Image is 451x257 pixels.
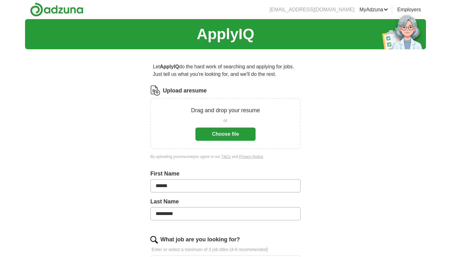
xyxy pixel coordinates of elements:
[197,23,254,45] h1: ApplyIQ
[270,6,355,13] li: [EMAIL_ADDRESS][DOMAIN_NAME]
[150,246,301,253] p: Enter or select a minimum of 3 job titles (4-8 recommended)
[221,155,231,159] a: T&Cs
[163,87,207,95] label: Upload a resume
[150,236,158,244] img: search.png
[191,106,260,115] p: Drag and drop your resume
[160,235,240,244] label: What job are you looking for?
[30,3,83,17] img: Adzuna logo
[150,197,301,206] label: Last Name
[150,86,160,96] img: CV Icon
[150,154,301,160] div: By uploading your resume you agree to our and .
[150,60,301,81] p: Let do the hard work of searching and applying for jobs. Just tell us what you're looking for, an...
[360,6,388,13] a: MyAdzuna
[150,170,301,178] label: First Name
[239,155,263,159] a: Privacy Notice
[397,6,421,13] a: Employers
[195,128,256,141] button: Choose file
[224,117,227,124] span: or
[160,64,179,69] strong: ApplyIQ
